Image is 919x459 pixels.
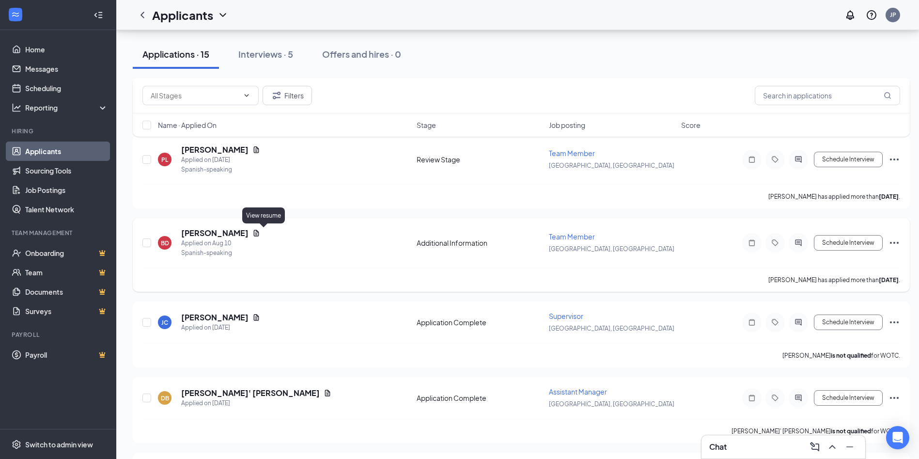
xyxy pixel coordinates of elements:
a: Applicants [25,142,108,161]
svg: WorkstreamLogo [11,10,20,19]
svg: ChevronLeft [137,9,148,21]
svg: Document [252,229,260,237]
div: Hiring [12,127,106,135]
span: Assistant Manager [549,387,607,396]
a: Messages [25,59,108,79]
svg: ChevronDown [243,92,250,99]
svg: Tag [769,239,781,247]
b: is not qualified [831,352,871,359]
input: All Stages [151,90,239,101]
svg: ComposeMessage [809,441,821,453]
h1: Applicants [152,7,213,23]
div: JC [161,318,168,327]
svg: Ellipses [888,392,900,404]
div: Team Management [12,229,106,237]
div: JP [890,11,896,19]
span: Stage [417,120,436,130]
div: Applications · 15 [142,48,209,60]
span: Team Member [549,149,595,158]
div: Switch to admin view [25,440,93,449]
div: DB [161,394,169,402]
h5: [PERSON_NAME] [181,144,249,155]
svg: Document [252,146,260,154]
div: Interviews · 5 [238,48,293,60]
a: Scheduling [25,79,108,98]
div: Payroll [12,331,106,339]
div: Application Complete [417,317,543,327]
button: Schedule Interview [814,315,883,330]
svg: Minimize [844,441,856,453]
a: PayrollCrown [25,345,108,364]
div: Spanish-speaking [181,165,260,174]
span: [GEOGRAPHIC_DATA], [GEOGRAPHIC_DATA] [549,245,674,253]
svg: Settings [12,440,21,449]
svg: Note [746,156,758,163]
button: Schedule Interview [814,390,883,406]
p: [PERSON_NAME] has applied more than . [768,276,900,284]
button: Filter Filters [263,86,312,105]
div: Applied on [DATE] [181,155,260,165]
svg: ActiveChat [793,318,804,326]
svg: ActiveChat [793,239,804,247]
svg: Filter [271,90,282,101]
svg: Collapse [93,10,103,20]
a: DocumentsCrown [25,282,108,301]
button: ChevronUp [825,439,840,455]
div: Additional Information [417,238,543,248]
svg: Tag [769,394,781,402]
div: Offers and hires · 0 [322,48,401,60]
svg: MagnifyingGlass [884,92,891,99]
span: Supervisor [549,312,583,320]
b: [DATE] [879,276,899,284]
a: Talent Network [25,200,108,219]
a: SurveysCrown [25,301,108,321]
h5: [PERSON_NAME] [181,312,249,323]
div: Spanish-speaking [181,248,260,258]
a: TeamCrown [25,263,108,282]
button: Minimize [842,439,857,455]
svg: QuestionInfo [866,9,877,21]
svg: ActiveChat [793,156,804,163]
svg: Notifications [844,9,856,21]
h5: [PERSON_NAME] [181,228,249,238]
svg: Analysis [12,103,21,112]
div: Applied on Aug 10 [181,238,260,248]
svg: Tag [769,156,781,163]
div: Reporting [25,103,109,112]
a: OnboardingCrown [25,243,108,263]
svg: Tag [769,318,781,326]
p: [PERSON_NAME]' [PERSON_NAME] for WOTC. [732,427,900,435]
span: [GEOGRAPHIC_DATA], [GEOGRAPHIC_DATA] [549,325,674,332]
svg: Ellipses [888,154,900,165]
span: [GEOGRAPHIC_DATA], [GEOGRAPHIC_DATA] [549,400,674,408]
div: Open Intercom Messenger [886,426,909,449]
div: Application Complete [417,393,543,403]
h5: [PERSON_NAME]' [PERSON_NAME] [181,388,320,398]
b: is not qualified [831,427,871,435]
p: [PERSON_NAME] has applied more than . [768,192,900,201]
svg: Document [324,389,331,397]
button: Schedule Interview [814,152,883,167]
p: [PERSON_NAME] for WOTC. [782,351,900,360]
svg: ActiveChat [793,394,804,402]
b: [DATE] [879,193,899,200]
svg: Note [746,394,758,402]
button: ComposeMessage [807,439,823,455]
svg: Note [746,318,758,326]
svg: ChevronDown [217,9,229,21]
h3: Chat [709,442,727,452]
span: Team Member [549,232,595,241]
button: Schedule Interview [814,235,883,251]
span: Name · Applied On [158,120,217,130]
div: BD [161,239,169,247]
div: Review Stage [417,155,543,164]
div: View resume [242,207,285,223]
div: Applied on [DATE] [181,323,260,332]
a: Job Postings [25,180,108,200]
span: [GEOGRAPHIC_DATA], [GEOGRAPHIC_DATA] [549,162,674,169]
span: Job posting [549,120,585,130]
div: Applied on [DATE] [181,398,331,408]
a: Home [25,40,108,59]
svg: Ellipses [888,237,900,249]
